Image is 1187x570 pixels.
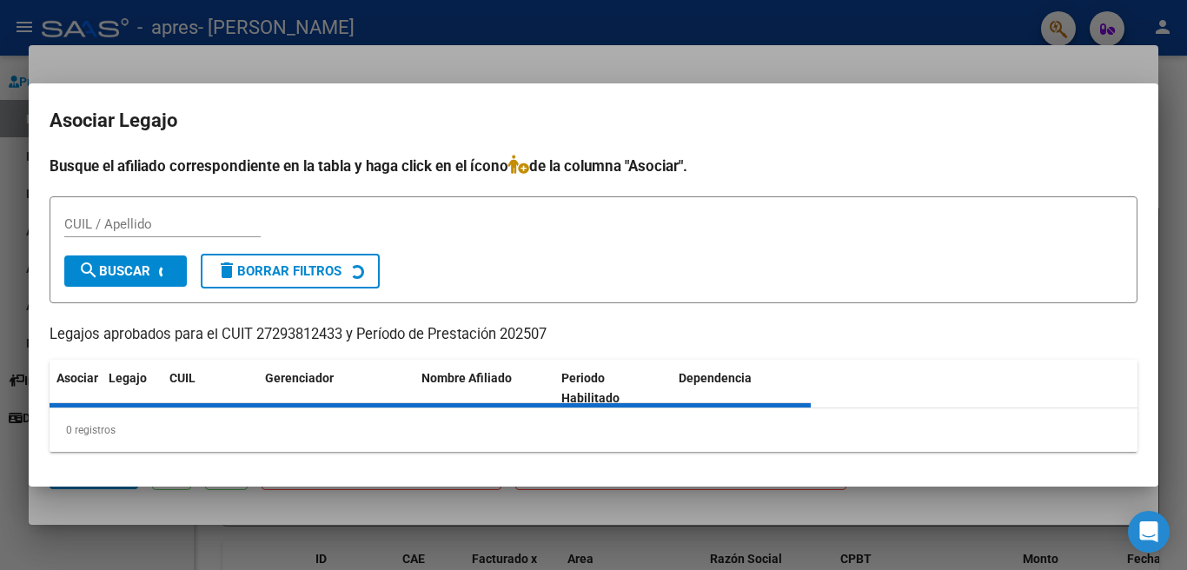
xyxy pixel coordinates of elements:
mat-icon: delete [216,260,237,281]
span: Borrar Filtros [216,263,342,279]
button: Borrar Filtros [201,254,380,288]
datatable-header-cell: CUIL [162,360,258,417]
datatable-header-cell: Periodo Habilitado [554,360,672,417]
datatable-header-cell: Asociar [50,360,102,417]
div: 0 registros [50,408,1137,452]
mat-icon: search [78,260,99,281]
h4: Busque el afiliado correspondiente en la tabla y haga click en el ícono de la columna "Asociar". [50,155,1137,177]
div: Open Intercom Messenger [1128,511,1170,553]
datatable-header-cell: Legajo [102,360,162,417]
span: Periodo Habilitado [561,371,620,405]
span: Gerenciador [265,371,334,385]
span: Buscar [78,263,150,279]
button: Buscar [64,255,187,287]
datatable-header-cell: Gerenciador [258,360,414,417]
span: Dependencia [679,371,752,385]
datatable-header-cell: Dependencia [672,360,812,417]
datatable-header-cell: Nombre Afiliado [414,360,554,417]
p: Legajos aprobados para el CUIT 27293812433 y Período de Prestación 202507 [50,324,1137,346]
span: Asociar [56,371,98,385]
span: Legajo [109,371,147,385]
span: CUIL [169,371,196,385]
span: Nombre Afiliado [421,371,512,385]
h2: Asociar Legajo [50,104,1137,137]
